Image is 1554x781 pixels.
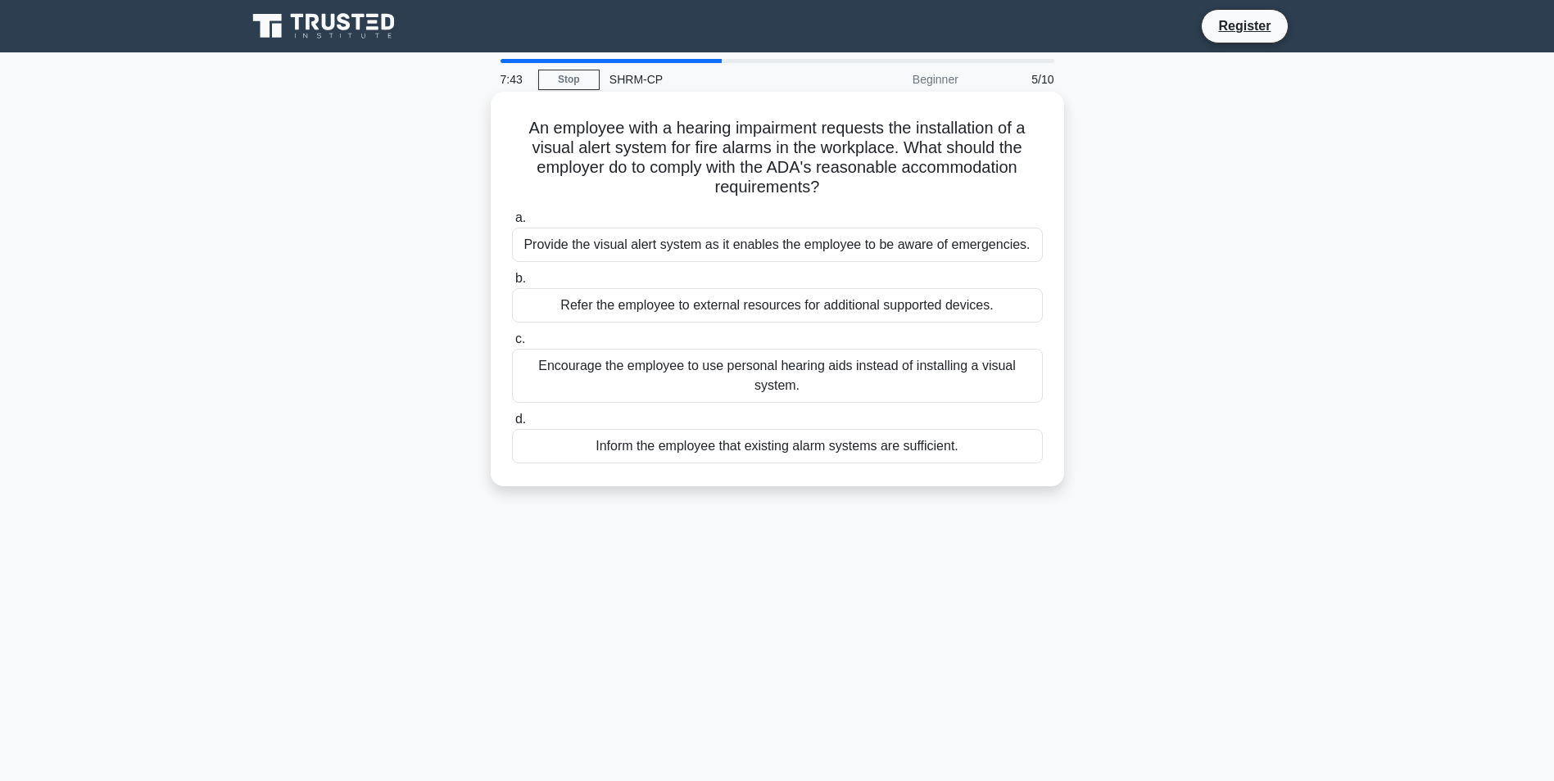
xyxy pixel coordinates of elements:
h5: An employee with a hearing impairment requests the installation of a visual alert system for fire... [510,118,1044,198]
div: Inform the employee that existing alarm systems are sufficient. [512,429,1043,463]
div: 7:43 [491,63,538,96]
div: Beginner [825,63,968,96]
span: b. [515,271,526,285]
div: Refer the employee to external resources for additional supported devices. [512,288,1043,323]
a: Stop [538,70,600,90]
div: SHRM-CP [600,63,825,96]
div: 5/10 [968,63,1064,96]
div: Encourage the employee to use personal hearing aids instead of installing a visual system. [512,349,1043,403]
span: d. [515,412,526,426]
span: c. [515,332,525,345]
a: Register [1208,16,1280,36]
span: a. [515,210,526,224]
div: Provide the visual alert system as it enables the employee to be aware of emergencies. [512,228,1043,262]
